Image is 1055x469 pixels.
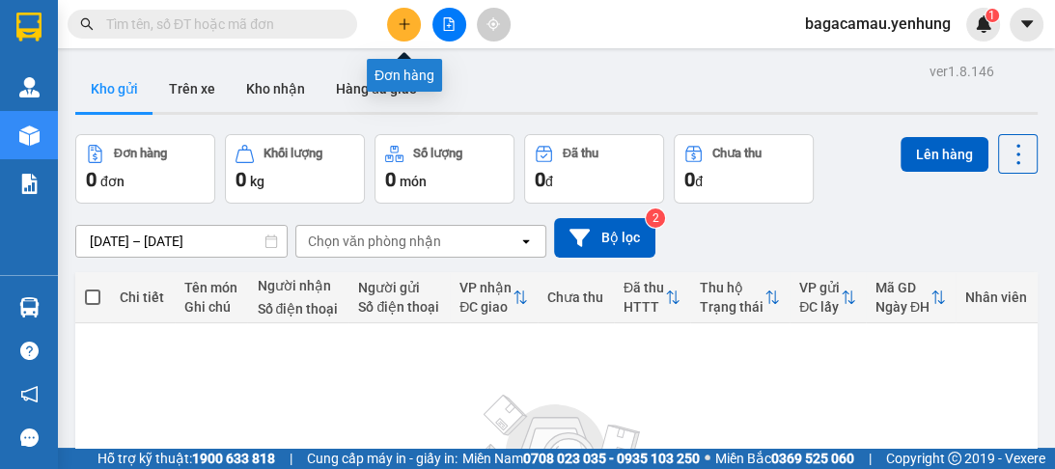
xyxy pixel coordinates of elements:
[624,299,665,315] div: HTTT
[477,8,511,41] button: aim
[290,448,292,469] span: |
[20,385,39,403] span: notification
[413,147,462,160] div: Số lượng
[462,448,700,469] span: Miền Nam
[100,174,125,189] span: đơn
[930,61,994,82] div: ver 1.8.146
[97,448,275,469] span: Hỗ trợ kỹ thuật:
[554,218,655,258] button: Bộ lọc
[1018,15,1036,33] span: caret-down
[646,208,665,228] sup: 2
[231,66,320,112] button: Kho nhận
[790,272,866,323] th: Toggle SortBy
[518,234,534,249] svg: open
[192,451,275,466] strong: 1900 633 818
[486,17,500,31] span: aim
[264,147,322,160] div: Khối lượng
[450,272,538,323] th: Toggle SortBy
[771,451,854,466] strong: 0369 525 060
[19,125,40,146] img: warehouse-icon
[114,147,167,160] div: Đơn hàng
[948,452,961,465] span: copyright
[700,299,764,315] div: Trạng thái
[387,8,421,41] button: plus
[250,174,264,189] span: kg
[375,134,514,204] button: Số lượng0món
[75,66,153,112] button: Kho gửi
[695,174,703,189] span: đ
[799,280,841,295] div: VP gửi
[257,301,339,317] div: Số điện thoại
[712,147,762,160] div: Chưa thu
[307,448,458,469] span: Cung cấp máy in - giấy in:
[965,290,1028,305] div: Nhân viên
[901,137,988,172] button: Lên hàng
[184,280,238,295] div: Tên món
[385,168,396,191] span: 0
[799,299,841,315] div: ĐC lấy
[86,168,97,191] span: 0
[535,168,545,191] span: 0
[442,17,456,31] span: file-add
[715,448,854,469] span: Miền Bắc
[358,299,440,315] div: Số điện thoại
[308,232,441,251] div: Chọn văn phòng nhận
[700,280,764,295] div: Thu hộ
[975,15,992,33] img: icon-new-feature
[432,8,466,41] button: file-add
[624,280,665,295] div: Đã thu
[684,168,695,191] span: 0
[705,455,710,462] span: ⚪️
[19,77,40,97] img: warehouse-icon
[614,272,690,323] th: Toggle SortBy
[400,174,427,189] span: món
[257,278,339,293] div: Người nhận
[320,66,432,112] button: Hàng đã giao
[236,168,246,191] span: 0
[690,272,790,323] th: Toggle SortBy
[866,272,956,323] th: Toggle SortBy
[19,297,40,317] img: warehouse-icon
[545,174,553,189] span: đ
[16,13,42,41] img: logo-vxr
[459,280,513,295] div: VP nhận
[225,134,365,204] button: Khối lượng0kg
[674,134,814,204] button: Chưa thu0đ
[524,134,664,204] button: Đã thu0đ
[19,174,40,194] img: solution-icon
[790,12,966,36] span: bagacamau.yenhung
[988,9,995,22] span: 1
[1010,8,1043,41] button: caret-down
[547,290,604,305] div: Chưa thu
[76,226,287,257] input: Select a date range.
[358,280,440,295] div: Người gửi
[459,299,513,315] div: ĐC giao
[80,17,94,31] span: search
[875,280,930,295] div: Mã GD
[184,299,238,315] div: Ghi chú
[523,451,700,466] strong: 0708 023 035 - 0935 103 250
[75,134,215,204] button: Đơn hàng0đơn
[20,342,39,360] span: question-circle
[106,14,334,35] input: Tìm tên, số ĐT hoặc mã đơn
[153,66,231,112] button: Trên xe
[869,448,872,469] span: |
[20,428,39,447] span: message
[120,290,165,305] div: Chi tiết
[398,17,411,31] span: plus
[986,9,999,22] sup: 1
[875,299,930,315] div: Ngày ĐH
[563,147,598,160] div: Đã thu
